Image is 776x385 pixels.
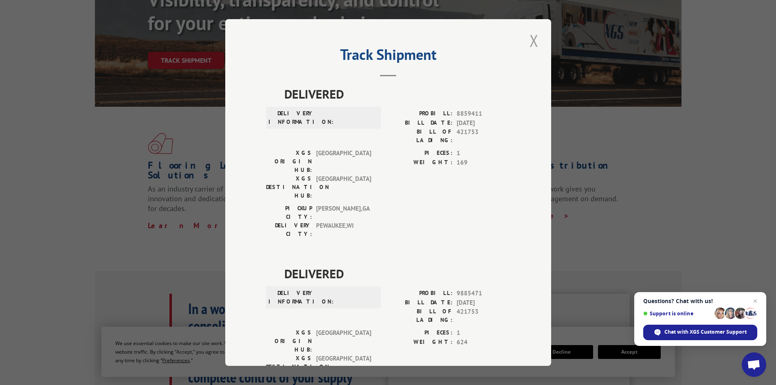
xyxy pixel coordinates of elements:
[457,298,510,308] span: [DATE]
[268,289,314,306] label: DELIVERY INFORMATION:
[388,158,453,167] label: WEIGHT:
[457,338,510,347] span: 624
[457,328,510,338] span: 1
[388,307,453,324] label: BILL OF LADING:
[643,325,757,340] span: Chat with XGS Customer Support
[266,354,312,380] label: XGS DESTINATION HUB:
[457,158,510,167] span: 169
[266,149,312,174] label: XGS ORIGIN HUB:
[527,29,541,52] button: Close modal
[457,119,510,128] span: [DATE]
[388,128,453,145] label: BILL OF LADING:
[316,174,371,200] span: [GEOGRAPHIC_DATA]
[457,128,510,145] span: 421753
[664,328,747,336] span: Chat with XGS Customer Support
[457,149,510,158] span: 1
[266,328,312,354] label: XGS ORIGIN HUB:
[388,298,453,308] label: BILL DATE:
[388,328,453,338] label: PIECES:
[266,221,312,238] label: DELIVERY CITY:
[284,264,510,283] span: DELIVERED
[457,109,510,119] span: 8859411
[742,352,766,377] a: Open chat
[316,149,371,174] span: [GEOGRAPHIC_DATA]
[643,298,757,304] span: Questions? Chat with us!
[268,109,314,126] label: DELIVERY INFORMATION:
[266,49,510,64] h2: Track Shipment
[316,204,371,221] span: [PERSON_NAME] , GA
[266,174,312,200] label: XGS DESTINATION HUB:
[316,221,371,238] span: PEWAUKEE , WI
[388,119,453,128] label: BILL DATE:
[457,307,510,324] span: 421753
[388,289,453,298] label: PROBILL:
[643,310,712,317] span: Support is online
[316,354,371,380] span: [GEOGRAPHIC_DATA]
[388,109,453,119] label: PROBILL:
[388,338,453,347] label: WEIGHT:
[388,149,453,158] label: PIECES:
[266,204,312,221] label: PICKUP CITY:
[457,289,510,298] span: 9885471
[284,85,510,103] span: DELIVERED
[316,328,371,354] span: [GEOGRAPHIC_DATA]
